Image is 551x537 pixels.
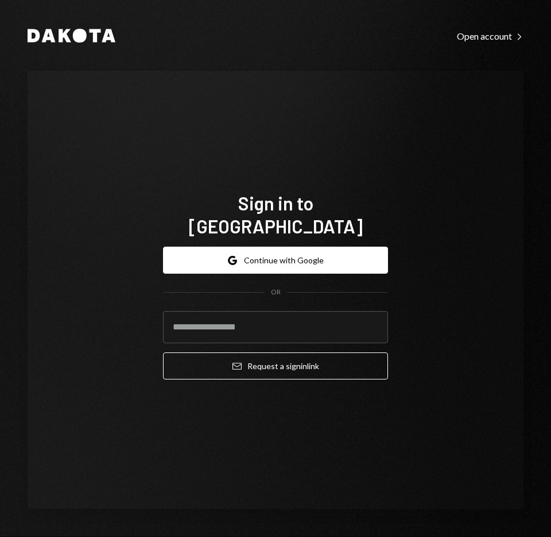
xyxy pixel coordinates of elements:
[163,247,388,274] button: Continue with Google
[271,287,281,297] div: OR
[163,191,388,237] h1: Sign in to [GEOGRAPHIC_DATA]
[457,30,523,42] div: Open account
[457,29,523,42] a: Open account
[163,352,388,379] button: Request a signinlink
